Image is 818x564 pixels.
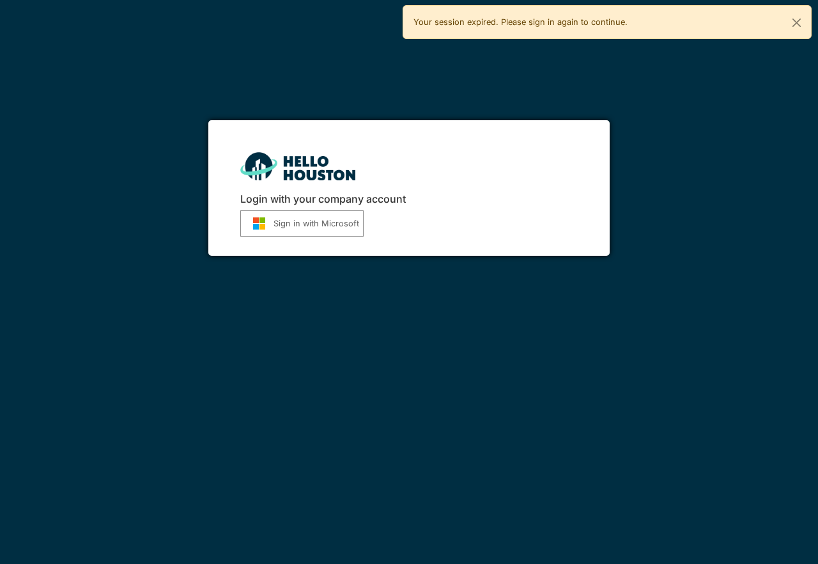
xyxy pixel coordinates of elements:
[782,6,811,40] button: Close
[240,152,355,180] img: HH_line-BYnF2_Hg.png
[245,217,274,230] img: MS-SymbolLockup-P_kNf4n3.svg
[240,193,577,205] h6: Login with your company account
[403,5,812,39] div: Your session expired. Please sign in again to continue.
[240,210,364,237] button: Sign in with Microsoft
